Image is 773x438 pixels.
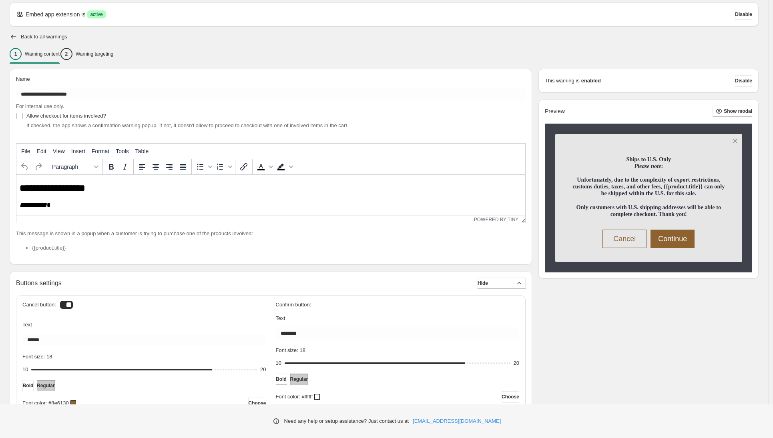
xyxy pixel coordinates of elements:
[26,10,85,18] p: Embed app extension is
[545,108,565,115] h2: Preview
[193,160,213,174] div: Bullet list
[135,148,149,154] span: Table
[602,230,647,248] button: Cancel
[276,374,287,385] button: Bold
[52,164,91,170] span: Paragraph
[25,51,60,57] p: Warning content
[135,160,149,174] button: Align left
[478,280,488,286] span: Hide
[22,322,32,328] span: Text
[290,376,308,382] span: Regular
[276,315,285,321] span: Text
[22,380,34,391] button: Bold
[248,400,266,406] span: Choose
[276,347,305,353] span: Font size: 18
[32,160,45,174] button: Redo
[634,163,661,169] em: Please note
[90,11,102,18] span: active
[10,46,60,62] button: 1Warning content
[22,399,69,407] p: Font color: #8e6130
[149,160,163,174] button: Align center
[104,160,118,174] button: Bold
[518,216,525,223] div: Resize
[16,76,30,82] span: Name
[248,398,266,409] button: Choose
[16,279,62,287] h2: Buttons settings
[21,148,30,154] span: File
[21,34,67,40] h2: Back to all warnings
[572,176,725,196] strong: Unfortunately, due to the complexity of export restrictions, customs duties, taxes, and other fee...
[118,160,132,174] button: Italic
[276,376,287,382] span: Bold
[634,163,663,169] strong: :
[254,160,274,174] div: Text color
[16,103,64,109] span: For internal use only.
[413,417,501,425] a: [EMAIL_ADDRESS][DOMAIN_NAME]
[26,122,347,128] span: If checked, the app shows a confirmation warning popup. If not, it doesn't allow to proceed to ch...
[724,108,752,114] span: Show modal
[18,160,32,174] button: Undo
[514,359,519,367] div: 20
[76,51,113,57] p: Warning targeting
[651,230,695,248] button: Continue
[92,148,109,154] span: Format
[16,230,526,238] p: This message is shown in a popup when a customer is trying to purchase one of the products involved:
[22,366,28,372] span: 10
[213,160,233,174] div: Numbered list
[116,148,129,154] span: Tools
[23,382,34,389] span: Bold
[713,106,752,117] button: Show modal
[735,11,752,18] span: Disable
[37,148,46,154] span: Edit
[276,393,313,401] p: Font color: #ffffff
[276,360,281,366] span: 10
[26,113,106,119] span: Allow checkout for items involved?
[237,160,251,174] button: Insert/edit link
[22,302,56,308] h3: Cancel button:
[290,374,308,385] button: Regular
[576,204,721,217] span: Only customers with U.S. shipping addresses will be able to complete checkout. Thank you!
[545,77,580,85] p: This warning is
[60,46,113,62] button: 2Warning targeting
[32,244,526,252] li: {{product.title}}
[502,391,519,402] button: Choose
[49,160,101,174] button: Formats
[176,160,190,174] button: Justify
[502,394,519,400] span: Choose
[10,48,22,60] div: 1
[71,148,85,154] span: Insert
[581,77,601,85] strong: enabled
[37,380,55,391] button: Regular
[735,75,752,86] button: Disable
[60,48,72,60] div: 2
[16,175,525,216] iframe: Rich Text Area
[274,160,294,174] div: Background color
[735,9,752,20] button: Disable
[3,8,506,61] body: Rich Text Area. Press ALT-0 for help.
[163,160,176,174] button: Align right
[260,366,266,374] div: 20
[478,278,526,289] button: Hide
[735,78,752,84] span: Disable
[626,156,671,162] strong: Ships to U.S. Only
[37,382,55,389] span: Regular
[474,217,519,222] a: Powered by Tiny
[276,302,520,308] h3: Confirm button:
[22,354,52,360] span: Font size: 18
[53,148,65,154] span: View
